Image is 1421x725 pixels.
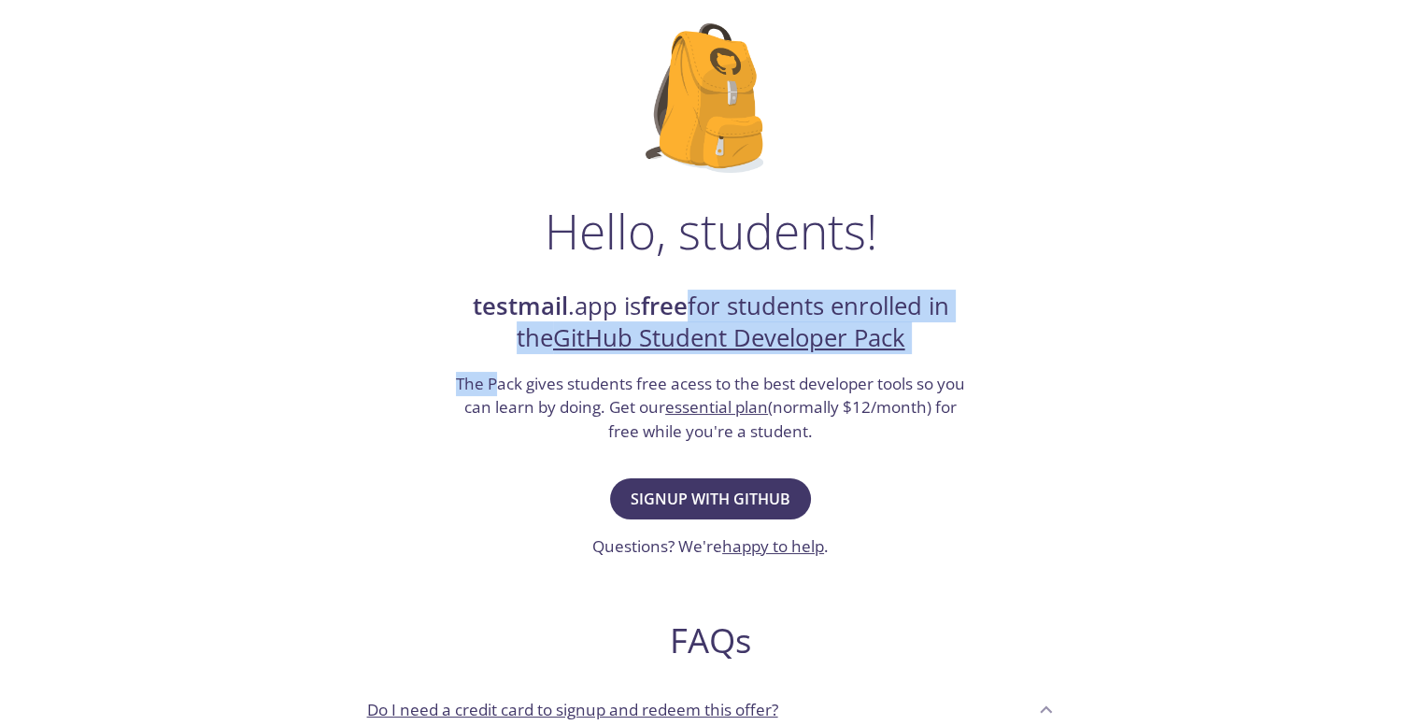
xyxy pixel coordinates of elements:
span: Signup with GitHub [631,486,790,512]
a: happy to help [722,535,824,557]
button: Signup with GitHub [610,478,811,519]
h2: FAQs [352,619,1070,661]
img: github-student-backpack.png [646,23,775,173]
a: GitHub Student Developer Pack [553,321,905,354]
a: essential plan [665,396,768,418]
p: Do I need a credit card to signup and redeem this offer? [367,698,778,722]
strong: free [641,290,688,322]
h3: Questions? We're . [592,534,829,559]
h1: Hello, students! [545,203,877,259]
h2: .app is for students enrolled in the [454,291,968,355]
h3: The Pack gives students free acess to the best developer tools so you can learn by doing. Get our... [454,372,968,444]
strong: testmail [473,290,568,322]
